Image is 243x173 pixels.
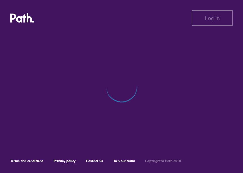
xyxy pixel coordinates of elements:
[192,10,233,26] button: Log in
[10,159,43,163] a: Terms and conditions
[54,159,76,163] a: Privacy policy
[205,15,220,21] span: Log in
[145,159,181,163] h6: Copyright © Path 2018
[113,159,135,163] a: Join our team
[86,159,103,163] a: Contact Us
